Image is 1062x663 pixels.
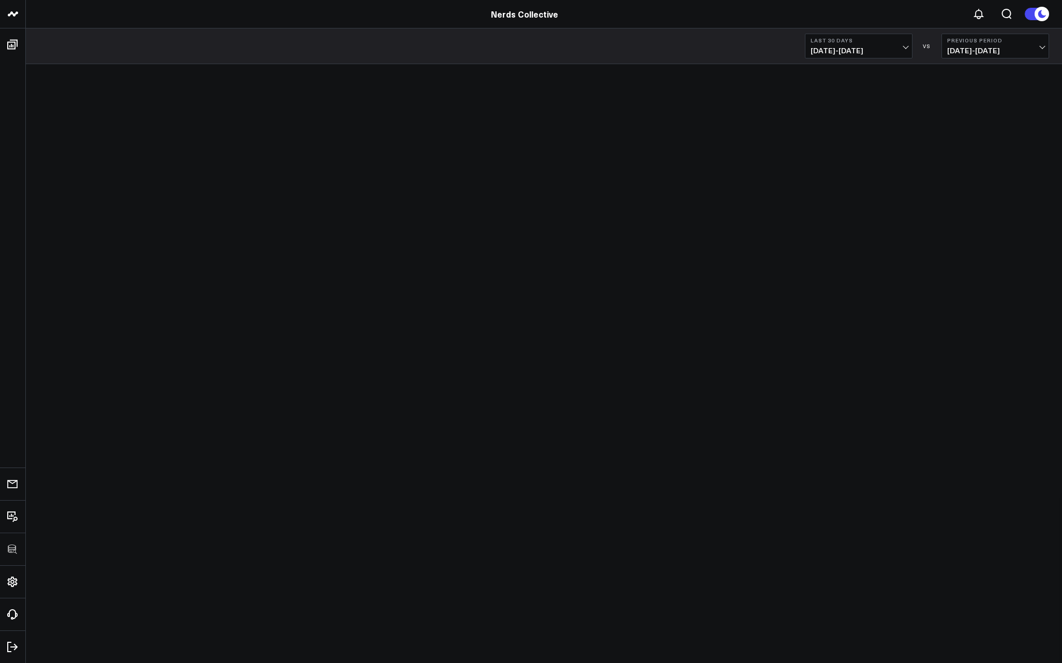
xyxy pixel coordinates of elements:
[805,34,913,58] button: Last 30 Days[DATE]-[DATE]
[811,37,907,43] b: Last 30 Days
[941,34,1049,58] button: Previous Period[DATE]-[DATE]
[918,43,936,49] div: VS
[947,47,1043,55] span: [DATE] - [DATE]
[947,37,1043,43] b: Previous Period
[491,8,558,20] a: Nerds Collective
[811,47,907,55] span: [DATE] - [DATE]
